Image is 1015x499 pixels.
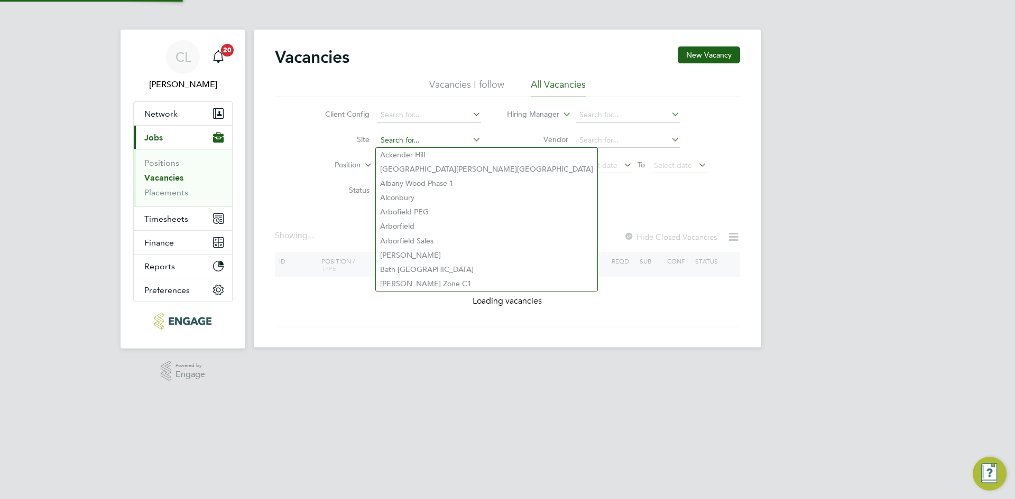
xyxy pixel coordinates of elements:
button: Timesheets [134,207,232,230]
li: Alconbury [376,191,597,205]
span: Reports [144,261,175,271]
label: Hide Closed Vacancies [624,232,717,242]
input: Search for... [377,133,481,148]
button: Preferences [134,278,232,302]
input: Search for... [377,108,481,123]
a: Vacancies [144,173,183,183]
span: Preferences [144,285,190,295]
a: 20 [208,40,229,74]
li: Arbofield PEG [376,205,597,219]
span: Engage [176,370,205,379]
span: Finance [144,238,174,248]
label: Hiring Manager [499,109,559,120]
button: New Vacancy [678,46,740,63]
button: Finance [134,231,232,254]
label: Client Config [309,109,370,119]
span: Network [144,109,178,119]
li: [PERSON_NAME] Zone C1 [376,277,597,291]
span: Jobs [144,133,163,143]
div: Showing [275,230,316,241]
span: Select date [654,161,692,170]
li: Ackender Hill [376,148,597,162]
li: [PERSON_NAME] [376,248,597,262]
a: Placements [144,187,188,197]
li: Bath [GEOGRAPHIC_DATA] [376,262,597,277]
li: [GEOGRAPHIC_DATA][PERSON_NAME][GEOGRAPHIC_DATA] [376,162,597,176]
li: Arborfield [376,219,597,233]
button: Engage Resource Center [973,457,1007,491]
span: Chloe Lyons [133,78,233,91]
span: Timesheets [144,214,188,224]
a: Powered byEngage [161,361,206,381]
h2: Vacancies [275,46,349,68]
span: 20 [221,44,234,57]
label: Status [309,185,370,195]
a: Positions [144,158,179,168]
a: Go to home page [133,313,233,329]
a: CL[PERSON_NAME] [133,40,233,91]
button: Network [134,102,232,125]
span: To [634,158,648,172]
button: Reports [134,255,232,278]
label: Site [309,135,370,144]
div: Jobs [134,149,232,206]
nav: Main navigation [121,30,245,349]
img: protechltd-logo-retina.png [154,313,211,329]
input: Search for... [576,133,680,148]
span: CL [176,50,191,64]
li: Arborfield Sales [376,234,597,248]
span: Powered by [176,361,205,370]
span: ... [308,230,314,241]
li: Albany Wood Phase 1 [376,176,597,191]
input: Search for... [576,108,680,123]
li: Vacancies I follow [429,78,504,97]
label: Vendor [508,135,568,144]
span: Select date [579,161,617,170]
li: All Vacancies [531,78,586,97]
label: Position [300,160,361,171]
button: Jobs [134,126,232,149]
